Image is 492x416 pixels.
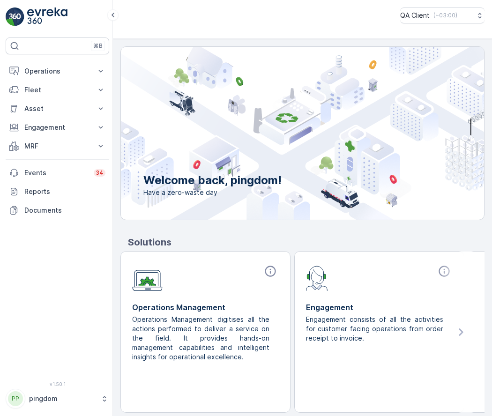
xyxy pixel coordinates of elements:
button: Operations [6,62,109,81]
button: MRF [6,137,109,156]
img: logo_light-DOdMpM7g.png [27,7,67,26]
span: Have a zero-waste day [143,188,282,197]
p: ( +03:00 ) [433,12,457,19]
button: QA Client(+03:00) [400,7,485,23]
p: Asset [24,104,90,113]
p: 34 [96,169,104,177]
button: PPpingdom [6,389,109,409]
button: Fleet [6,81,109,99]
button: Engagement [6,118,109,137]
p: pingdom [29,394,96,403]
img: module-icon [132,265,163,291]
a: Reports [6,182,109,201]
img: city illustration [79,47,484,220]
p: Fleet [24,85,90,95]
p: Welcome back, pingdom! [143,173,282,188]
img: module-icon [306,265,328,291]
p: Events [24,168,88,178]
p: ⌘B [93,42,103,50]
p: Documents [24,206,105,215]
p: Reports [24,187,105,196]
span: v 1.50.1 [6,381,109,387]
p: MRF [24,141,90,151]
div: PP [8,391,23,406]
a: Documents [6,201,109,220]
p: Solutions [128,235,485,249]
button: Asset [6,99,109,118]
p: QA Client [400,11,430,20]
p: Engagement [24,123,90,132]
p: Engagement [306,302,453,313]
a: Events34 [6,163,109,182]
p: Engagement consists of all the activities for customer facing operations from order receipt to in... [306,315,445,343]
img: logo [6,7,24,26]
p: Operations [24,67,90,76]
p: Operations Management [132,302,279,313]
p: Operations Management digitises all the actions performed to deliver a service on the field. It p... [132,315,271,362]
